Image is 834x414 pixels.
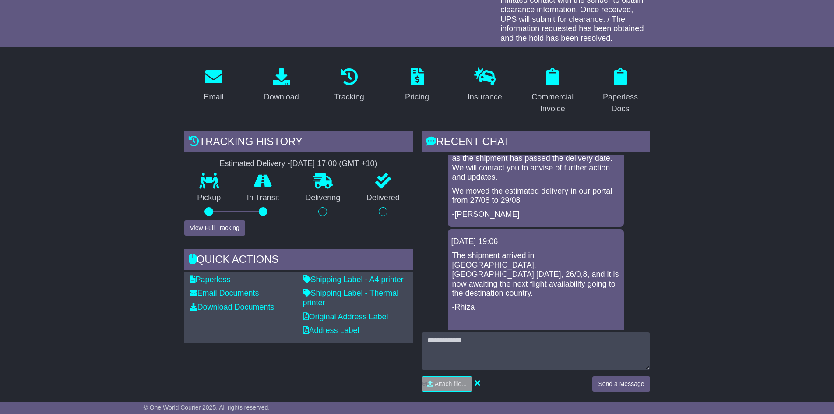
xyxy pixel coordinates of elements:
[264,91,299,103] div: Download
[190,275,231,284] a: Paperless
[452,135,619,182] p: An enquiry has been lodged to know the shipment's status and estimated delivery date as the shipm...
[422,131,650,155] div: RECENT CHAT
[190,289,259,297] a: Email Documents
[303,326,359,335] a: Address Label
[184,193,234,203] p: Pickup
[597,91,644,115] div: Paperless Docs
[591,65,650,118] a: Paperless Docs
[303,312,388,321] a: Original Address Label
[328,65,369,106] a: Tracking
[452,187,619,205] p: We moved the estimated delivery in our portal from 27/08 to 29/08
[292,193,354,203] p: Delivering
[198,65,229,106] a: Email
[451,237,620,247] div: [DATE] 19:06
[290,159,377,169] div: [DATE] 17:00 (GMT +10)
[399,65,435,106] a: Pricing
[462,65,508,106] a: Insurance
[523,65,582,118] a: Commercial Invoice
[184,131,413,155] div: Tracking history
[468,91,502,103] div: Insurance
[303,289,399,307] a: Shipping Label - Thermal printer
[144,404,270,411] span: © One World Courier 2025. All rights reserved.
[184,220,245,236] button: View Full Tracking
[190,303,274,311] a: Download Documents
[353,193,413,203] p: Delivered
[452,303,619,312] p: -Rhiza
[184,159,413,169] div: Estimated Delivery -
[204,91,223,103] div: Email
[405,91,429,103] div: Pricing
[592,376,650,392] button: Send a Message
[452,251,619,298] p: The shipment arrived in [GEOGRAPHIC_DATA], [GEOGRAPHIC_DATA] [DATE], 26/0,8, and it is now awaiti...
[529,91,577,115] div: Commercial Invoice
[234,193,292,203] p: In Transit
[334,91,364,103] div: Tracking
[258,65,305,106] a: Download
[452,210,619,219] p: -[PERSON_NAME]
[184,249,413,272] div: Quick Actions
[303,275,404,284] a: Shipping Label - A4 printer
